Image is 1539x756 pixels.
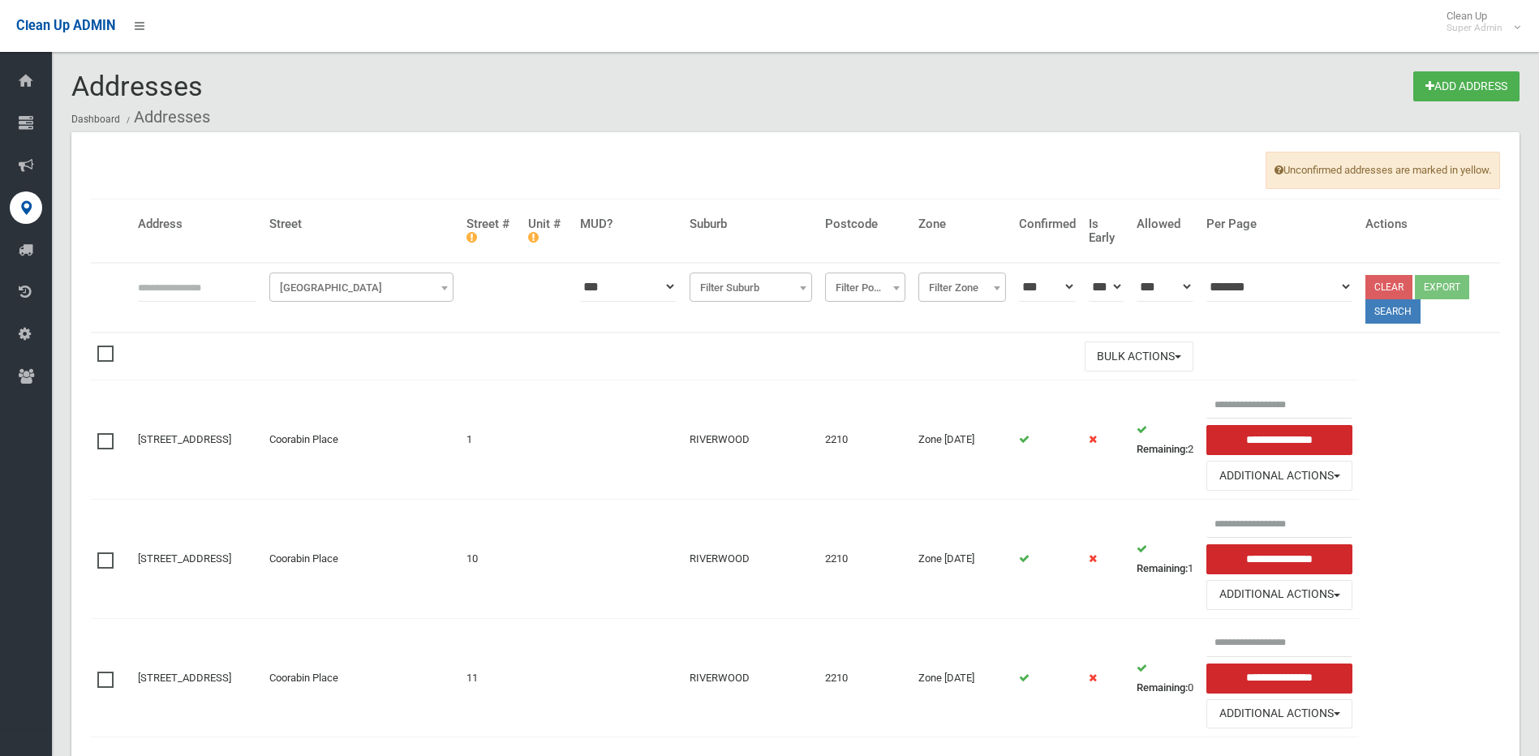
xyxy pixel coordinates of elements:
[1415,275,1469,299] button: Export
[1137,443,1188,455] strong: Remaining:
[1130,500,1200,619] td: 1
[683,380,819,500] td: RIVERWOOD
[263,618,460,737] td: Coorabin Place
[138,217,256,231] h4: Address
[1206,461,1352,491] button: Additional Actions
[1206,217,1352,231] h4: Per Page
[918,273,1006,302] span: Filter Zone
[1085,341,1193,372] button: Bulk Actions
[16,18,115,33] span: Clean Up ADMIN
[460,500,522,619] td: 10
[683,618,819,737] td: RIVERWOOD
[1019,217,1076,231] h4: Confirmed
[1137,681,1188,694] strong: Remaining:
[690,217,812,231] h4: Suburb
[829,277,901,299] span: Filter Postcode
[819,618,912,737] td: 2210
[912,380,1012,500] td: Zone [DATE]
[1365,217,1494,231] h4: Actions
[71,114,120,125] a: Dashboard
[273,277,449,299] span: Filter Street
[138,672,231,684] a: [STREET_ADDRESS]
[460,380,522,500] td: 1
[138,552,231,565] a: [STREET_ADDRESS]
[1137,217,1193,231] h4: Allowed
[263,500,460,619] td: Coorabin Place
[1089,217,1124,244] h4: Is Early
[1130,380,1200,500] td: 2
[922,277,1002,299] span: Filter Zone
[819,500,912,619] td: 2210
[1447,22,1502,34] small: Super Admin
[1365,275,1412,299] a: Clear
[690,273,812,302] span: Filter Suburb
[71,70,203,102] span: Addresses
[1266,152,1500,189] span: Unconfirmed addresses are marked in yellow.
[1413,71,1520,101] a: Add Address
[1206,699,1352,729] button: Additional Actions
[912,618,1012,737] td: Zone [DATE]
[580,217,677,231] h4: MUD?
[825,273,905,302] span: Filter Postcode
[918,217,1006,231] h4: Zone
[263,380,460,500] td: Coorabin Place
[1206,580,1352,610] button: Additional Actions
[1130,618,1200,737] td: 0
[1137,562,1188,574] strong: Remaining:
[138,433,231,445] a: [STREET_ADDRESS]
[466,217,516,244] h4: Street #
[269,217,454,231] h4: Street
[819,380,912,500] td: 2210
[694,277,808,299] span: Filter Suburb
[123,102,210,132] li: Addresses
[460,618,522,737] td: 11
[825,217,905,231] h4: Postcode
[528,217,567,244] h4: Unit #
[1438,10,1519,34] span: Clean Up
[269,273,454,302] span: Filter Street
[683,500,819,619] td: RIVERWOOD
[1365,299,1421,324] button: Search
[912,500,1012,619] td: Zone [DATE]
